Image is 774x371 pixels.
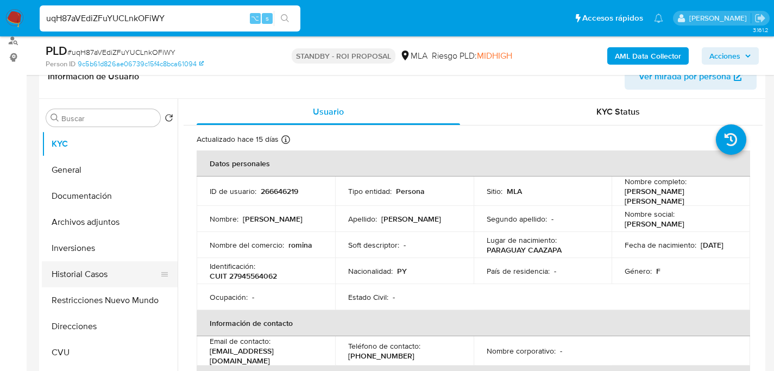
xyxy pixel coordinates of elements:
[61,114,156,123] input: Buscar
[292,48,395,64] p: STANDBY - ROI PROPOSAL
[42,235,178,261] button: Inversiones
[42,131,178,157] button: KYC
[487,266,550,276] p: País de residencia :
[400,50,427,62] div: MLA
[639,64,731,90] span: Ver mirada por persona
[625,266,652,276] p: Género :
[615,47,681,65] b: AML Data Collector
[266,13,269,23] span: s
[42,261,169,287] button: Historial Casos
[607,47,689,65] button: AML Data Collector
[507,186,522,196] p: MLA
[487,214,547,224] p: Segundo apellido :
[42,209,178,235] button: Archivos adjuntos
[709,47,740,65] span: Acciones
[656,266,660,276] p: F
[210,261,255,271] p: Identificación :
[51,114,59,122] button: Buscar
[381,214,441,224] p: [PERSON_NAME]
[252,292,254,302] p: -
[625,186,733,206] p: [PERSON_NAME] [PERSON_NAME]
[397,266,407,276] p: PY
[197,310,750,336] th: Información de contacto
[42,287,178,313] button: Restricciones Nuevo Mundo
[210,336,270,346] p: Email de contacto :
[274,11,296,26] button: search-icon
[313,105,344,118] span: Usuario
[46,42,67,59] b: PLD
[165,114,173,125] button: Volver al orden por defecto
[625,219,684,229] p: [PERSON_NAME]
[396,186,425,196] p: Persona
[487,346,556,356] p: Nombre corporativo :
[625,240,696,250] p: Fecha de nacimiento :
[42,313,178,339] button: Direcciones
[210,292,248,302] p: Ocupación :
[701,240,723,250] p: [DATE]
[702,47,759,65] button: Acciones
[348,341,420,351] p: Teléfono de contacto :
[210,186,256,196] p: ID de usuario :
[42,183,178,209] button: Documentación
[625,64,757,90] button: Ver mirada por persona
[348,292,388,302] p: Estado Civil :
[67,47,175,58] span: # uqH87aVEdiZFuYUCLnkOFiWY
[753,26,769,34] span: 3.161.2
[210,240,284,250] p: Nombre del comercio :
[654,14,663,23] a: Notificaciones
[393,292,395,302] p: -
[48,71,139,82] h1: Información de Usuario
[46,59,75,69] b: Person ID
[210,271,277,281] p: CUIT 27945564062
[487,235,557,245] p: Lugar de nacimiento :
[348,351,414,361] p: [PHONE_NUMBER]
[554,266,556,276] p: -
[560,346,562,356] p: -
[754,12,766,24] a: Salir
[551,214,553,224] p: -
[288,240,312,250] p: romina
[689,13,751,23] p: facundo.marin@mercadolibre.com
[197,134,279,144] p: Actualizado hace 15 días
[40,11,300,26] input: Buscar usuario o caso...
[487,245,562,255] p: PARAGUAY CAAZAPA
[243,214,303,224] p: [PERSON_NAME]
[582,12,643,24] span: Accesos rápidos
[487,186,502,196] p: Sitio :
[210,346,318,366] p: [EMAIL_ADDRESS][DOMAIN_NAME]
[596,105,640,118] span: KYC Status
[477,49,512,62] span: MIDHIGH
[251,13,259,23] span: ⌥
[625,209,675,219] p: Nombre social :
[42,339,178,366] button: CVU
[42,157,178,183] button: General
[348,240,399,250] p: Soft descriptor :
[404,240,406,250] p: -
[348,214,377,224] p: Apellido :
[432,50,512,62] span: Riesgo PLD:
[197,150,750,177] th: Datos personales
[78,59,204,69] a: 9c5b61d826ae06739c15f4c8bca61094
[348,266,393,276] p: Nacionalidad :
[625,177,687,186] p: Nombre completo :
[210,214,238,224] p: Nombre :
[261,186,298,196] p: 266646219
[348,186,392,196] p: Tipo entidad :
